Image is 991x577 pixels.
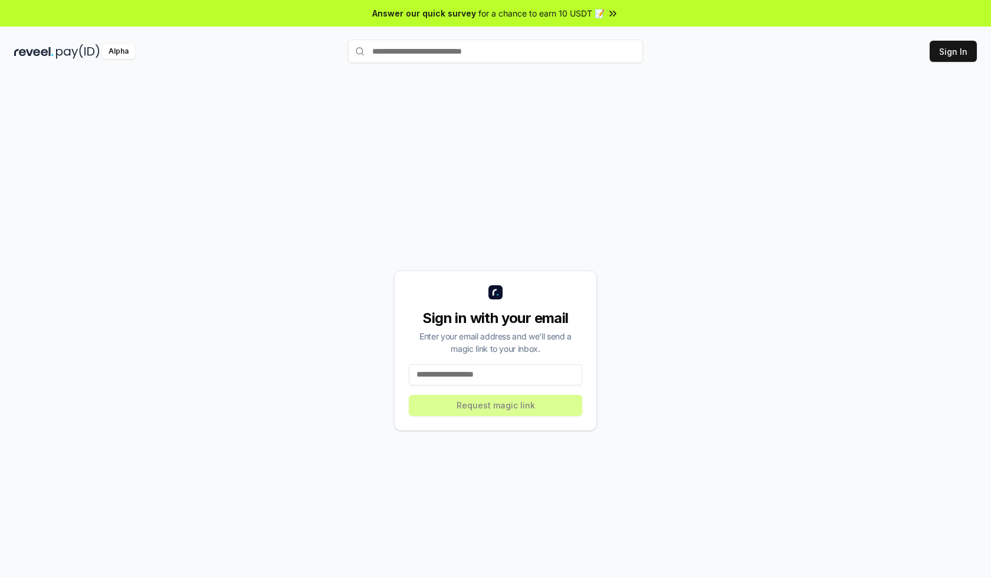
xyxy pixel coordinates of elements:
[478,7,605,19] span: for a chance to earn 10 USDT 📝
[56,44,100,59] img: pay_id
[102,44,135,59] div: Alpha
[14,44,54,59] img: reveel_dark
[409,330,582,355] div: Enter your email address and we’ll send a magic link to your inbox.
[930,41,977,62] button: Sign In
[372,7,476,19] span: Answer our quick survey
[488,285,503,299] img: logo_small
[409,309,582,328] div: Sign in with your email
